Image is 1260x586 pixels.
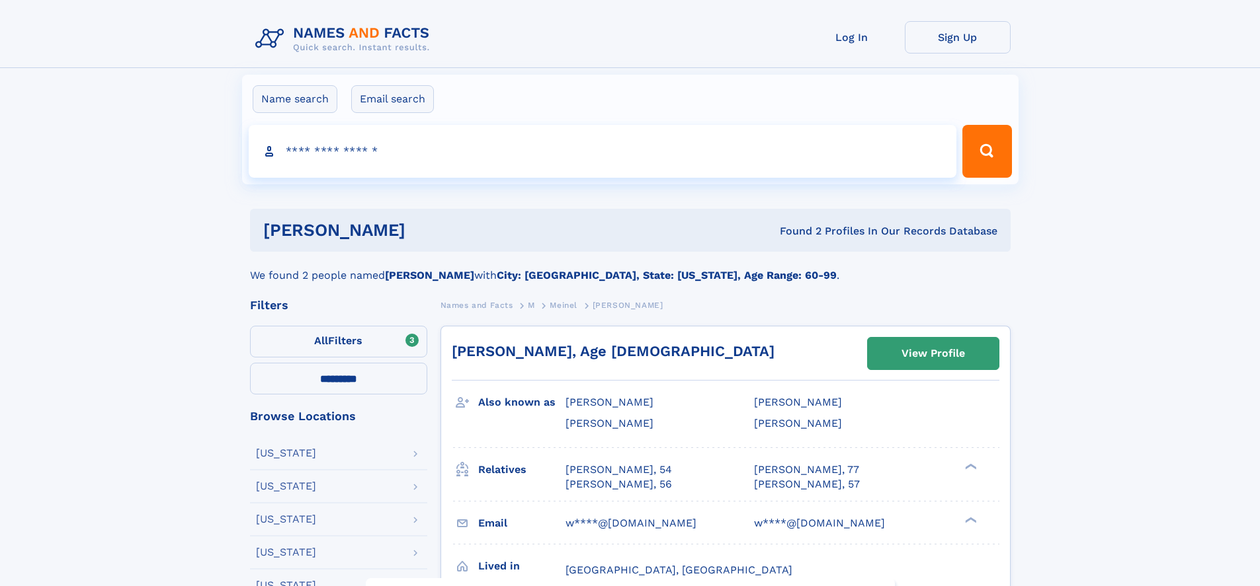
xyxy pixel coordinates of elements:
[250,326,427,357] label: Filters
[256,547,316,558] div: [US_STATE]
[351,85,434,113] label: Email search
[314,334,328,347] span: All
[566,417,653,429] span: [PERSON_NAME]
[452,343,775,359] a: [PERSON_NAME], Age [DEMOGRAPHIC_DATA]
[441,297,513,313] a: Names and Facts
[478,512,566,534] h3: Email
[250,299,427,311] div: Filters
[754,477,860,492] a: [PERSON_NAME], 57
[250,21,441,57] img: Logo Names and Facts
[249,125,957,178] input: search input
[528,301,535,310] span: M
[256,448,316,458] div: [US_STATE]
[962,125,1011,178] button: Search Button
[478,555,566,577] h3: Lived in
[962,462,978,470] div: ❯
[868,338,999,369] a: View Profile
[250,410,427,422] div: Browse Locations
[478,458,566,481] h3: Relatives
[593,224,997,238] div: Found 2 Profiles In Our Records Database
[550,301,577,310] span: Meinel
[754,396,842,408] span: [PERSON_NAME]
[566,396,653,408] span: [PERSON_NAME]
[256,481,316,492] div: [US_STATE]
[550,297,577,313] a: Meinel
[905,21,1011,54] a: Sign Up
[566,477,672,492] a: [PERSON_NAME], 56
[253,85,337,113] label: Name search
[962,515,978,524] div: ❯
[250,252,1011,283] div: We found 2 people named with .
[566,462,672,477] a: [PERSON_NAME], 54
[902,338,965,369] div: View Profile
[799,21,905,54] a: Log In
[566,564,792,576] span: [GEOGRAPHIC_DATA], [GEOGRAPHIC_DATA]
[385,269,474,281] b: [PERSON_NAME]
[528,297,535,313] a: M
[754,462,859,477] a: [PERSON_NAME], 77
[478,391,566,414] h3: Also known as
[497,269,837,281] b: City: [GEOGRAPHIC_DATA], State: [US_STATE], Age Range: 60-99
[593,301,663,310] span: [PERSON_NAME]
[263,222,593,238] h1: [PERSON_NAME]
[754,417,842,429] span: [PERSON_NAME]
[256,514,316,525] div: [US_STATE]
